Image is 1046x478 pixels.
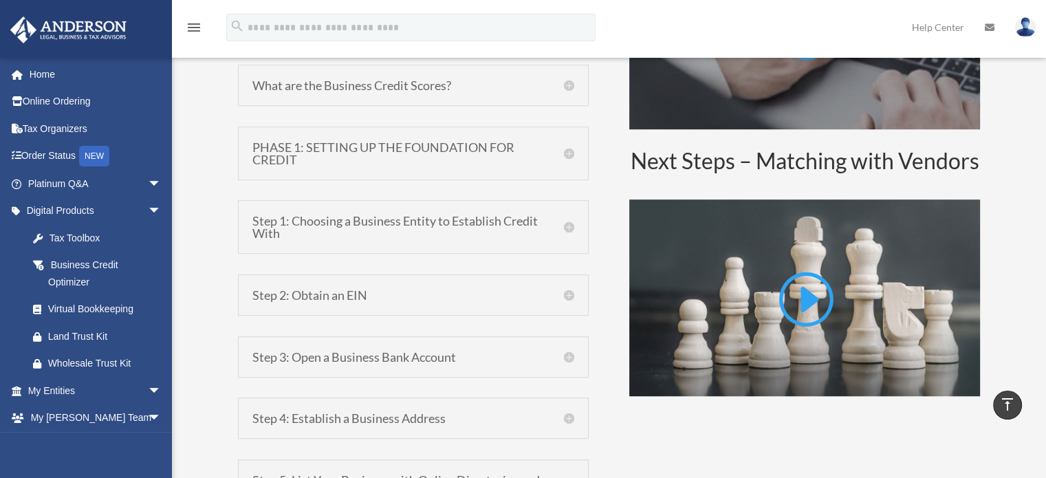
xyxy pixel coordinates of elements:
h5: Step 4: Establish a Business Address [252,412,574,424]
img: User Pic [1015,17,1036,37]
h5: PHASE 1: SETTING UP THE FOUNDATION FOR CREDIT [252,141,574,166]
a: Home [10,61,182,88]
h5: Step 3: Open a Business Bank Account [252,351,574,363]
a: My [PERSON_NAME] Teamarrow_drop_down [10,404,182,432]
i: search [230,19,245,34]
span: arrow_drop_down [148,197,175,226]
h5: What are the Business Credit Scores? [252,79,574,91]
span: arrow_drop_down [148,377,175,405]
a: vertical_align_top [993,391,1022,420]
div: Virtual Bookkeeping [48,301,165,318]
span: arrow_drop_down [148,170,175,198]
a: Platinum Q&Aarrow_drop_down [10,170,182,197]
h5: Step 1: Choosing a Business Entity to Establish Credit With [252,215,574,239]
span: arrow_drop_down [148,404,175,433]
a: Land Trust Kit [19,323,182,350]
a: Wholesale Trust Kit [19,350,182,378]
span: arrow_drop_down [148,431,175,459]
a: menu [186,24,202,36]
a: Tax Toolbox [19,224,182,252]
span: Next Steps – Matching with Vendors [631,147,979,174]
a: Business Credit Optimizer [19,252,175,296]
h5: Step 2: Obtain an EIN [252,289,574,301]
div: NEW [79,146,109,166]
div: Land Trust Kit [48,328,165,345]
a: Online Ordering [10,88,182,116]
div: Tax Toolbox [48,230,165,247]
i: menu [186,19,202,36]
a: Tax Organizers [10,115,182,142]
a: Virtual Bookkeeping [19,296,182,323]
i: vertical_align_top [999,396,1016,413]
a: My Entitiesarrow_drop_down [10,377,182,404]
a: Digital Productsarrow_drop_down [10,197,182,225]
img: Anderson Advisors Platinum Portal [6,17,131,43]
a: Order StatusNEW [10,142,182,171]
div: Business Credit Optimizer [48,257,158,290]
div: Wholesale Trust Kit [48,355,165,372]
a: My Documentsarrow_drop_down [10,431,182,459]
